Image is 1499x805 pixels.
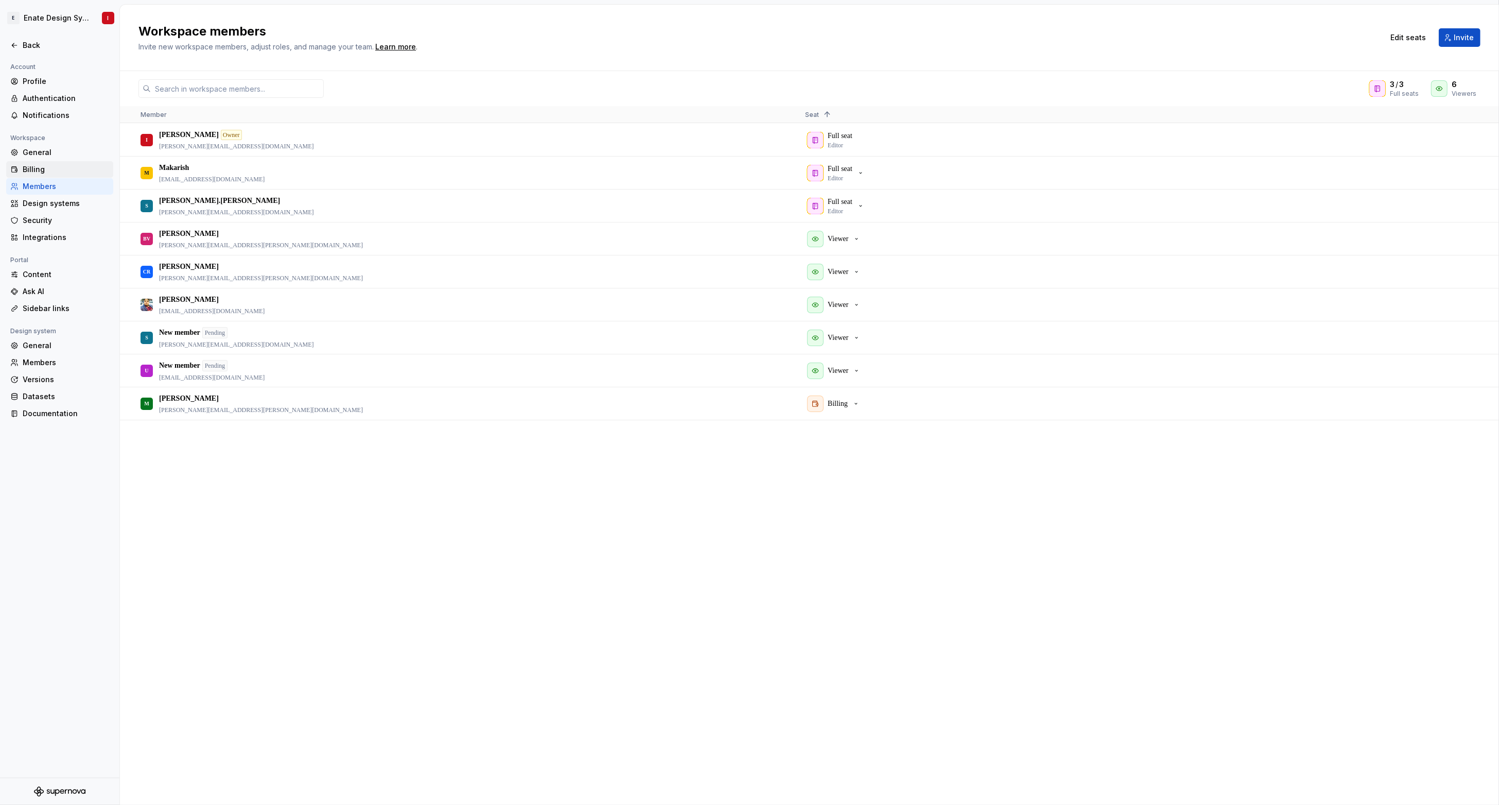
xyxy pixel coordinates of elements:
[159,241,363,249] p: [PERSON_NAME][EMAIL_ADDRESS][PERSON_NAME][DOMAIN_NAME]
[159,328,200,338] p: New member
[141,299,153,311] img: Kamal
[146,130,148,150] div: I
[23,232,109,243] div: Integrations
[159,142,314,150] p: [PERSON_NAME][EMAIL_ADDRESS][DOMAIN_NAME]
[23,198,109,209] div: Design systems
[6,283,113,300] a: Ask AI
[6,195,113,212] a: Design systems
[6,73,113,90] a: Profile
[159,340,314,349] p: [PERSON_NAME][EMAIL_ADDRESS][DOMAIN_NAME]
[23,76,109,87] div: Profile
[143,262,150,282] div: CR
[159,175,265,183] p: [EMAIL_ADDRESS][DOMAIN_NAME]
[805,262,865,282] button: Viewer
[159,295,219,305] p: [PERSON_NAME]
[23,147,109,158] div: General
[6,37,113,54] a: Back
[1399,79,1404,90] span: 3
[23,269,109,280] div: Content
[23,408,109,419] div: Documentation
[159,373,265,382] p: [EMAIL_ADDRESS][DOMAIN_NAME]
[6,405,113,422] a: Documentation
[145,328,148,348] div: S
[6,90,113,107] a: Authentication
[202,327,228,338] div: Pending
[24,13,90,23] div: Enate Design System
[145,196,148,216] div: S
[159,393,219,404] p: [PERSON_NAME]
[6,388,113,405] a: Datasets
[805,163,869,183] button: Full seatEditor
[805,361,865,381] button: Viewer
[828,174,843,182] p: Editor
[2,7,117,29] button: EEnate Design SystemI
[6,337,113,354] a: General
[805,196,869,216] button: Full seatEditor
[159,361,200,371] p: New member
[1439,28,1480,47] button: Invite
[159,130,219,140] p: [PERSON_NAME]
[23,357,109,368] div: Members
[1390,32,1426,43] span: Edit seats
[23,391,109,402] div: Datasets
[6,178,113,195] a: Members
[159,208,314,216] p: [PERSON_NAME][EMAIL_ADDRESS][DOMAIN_NAME]
[374,43,417,51] span: .
[6,61,40,73] div: Account
[805,328,865,348] button: Viewer
[1390,79,1395,90] span: 3
[1452,90,1476,98] div: Viewers
[828,300,848,310] p: Viewer
[23,181,109,192] div: Members
[6,161,113,178] a: Billing
[138,42,374,51] span: Invite new workspace members, adjust roles, and manage your team.
[828,197,852,207] p: Full seat
[828,333,848,343] p: Viewer
[144,163,149,183] div: M
[141,111,167,118] span: Member
[23,40,109,50] div: Back
[159,229,219,239] p: [PERSON_NAME]
[151,79,324,98] input: Search in workspace members...
[375,42,416,52] a: Learn more
[23,164,109,175] div: Billing
[805,393,864,414] button: Billing
[159,163,189,173] p: Makarish
[23,286,109,297] div: Ask AI
[23,374,109,385] div: Versions
[23,215,109,226] div: Security
[6,254,32,266] div: Portal
[828,234,848,244] p: Viewer
[159,274,363,282] p: [PERSON_NAME][EMAIL_ADDRESS][PERSON_NAME][DOMAIN_NAME]
[1454,32,1474,43] span: Invite
[7,12,20,24] div: E
[6,212,113,229] a: Security
[6,325,60,337] div: Design system
[828,366,848,376] p: Viewer
[159,307,265,315] p: [EMAIL_ADDRESS][DOMAIN_NAME]
[1452,79,1457,90] span: 6
[6,144,113,161] a: General
[144,393,149,414] div: M
[23,340,109,351] div: General
[828,399,848,409] p: Billing
[6,107,113,124] a: Notifications
[23,110,109,121] div: Notifications
[159,262,219,272] p: [PERSON_NAME]
[1384,28,1433,47] button: Edit seats
[828,164,852,174] p: Full seat
[221,130,242,140] div: Owner
[6,371,113,388] a: Versions
[138,23,1371,40] h2: Workspace members
[805,111,819,118] span: Seat
[23,93,109,104] div: Authentication
[34,786,85,797] a: Supernova Logo
[6,300,113,317] a: Sidebar links
[6,132,49,144] div: Workspace
[805,229,865,249] button: Viewer
[159,196,280,206] p: [PERSON_NAME].[PERSON_NAME]
[6,354,113,371] a: Members
[6,266,113,283] a: Content
[805,295,865,315] button: Viewer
